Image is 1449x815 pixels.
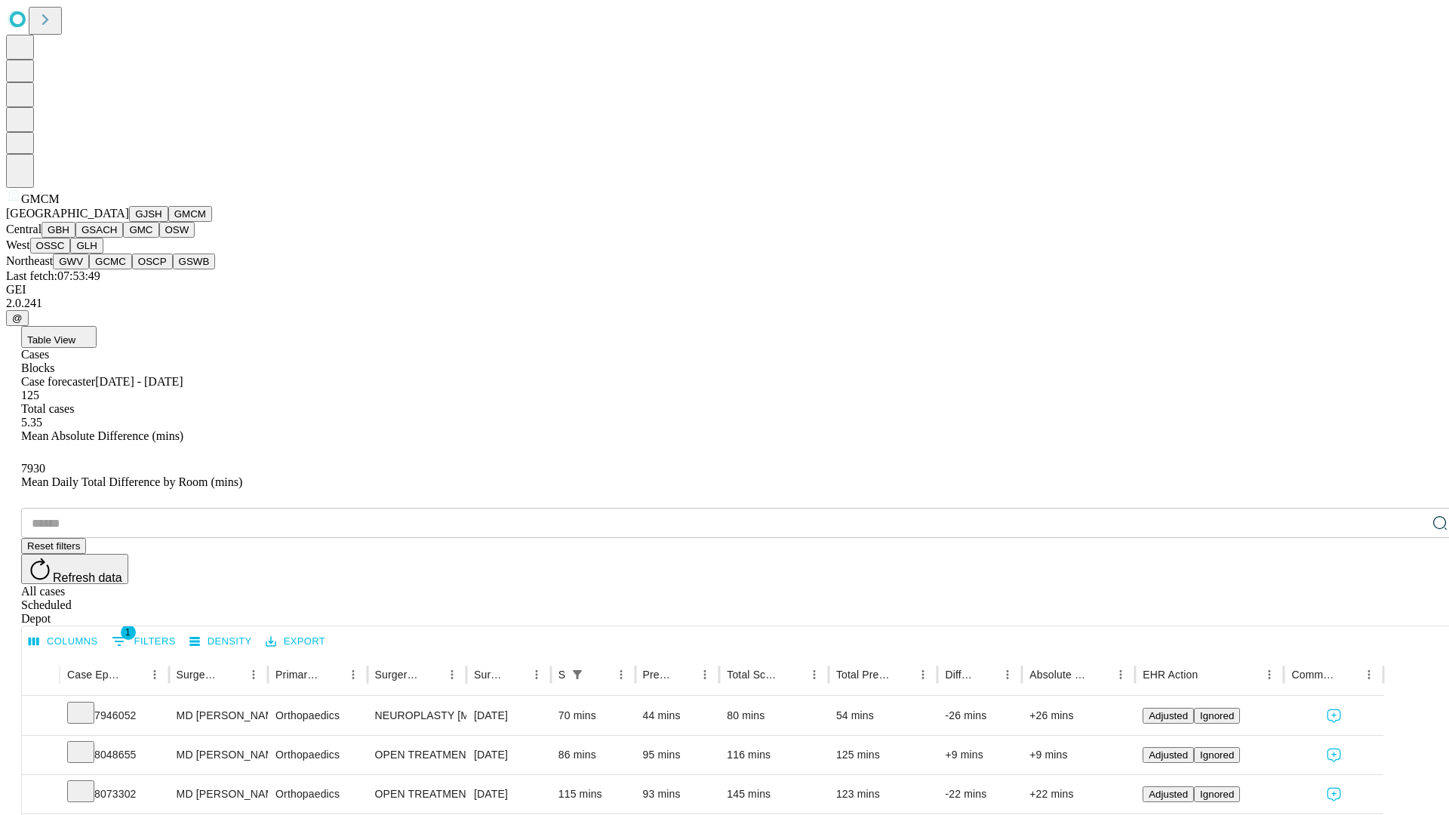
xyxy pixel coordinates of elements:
div: Comments [1291,669,1335,681]
div: Difference [945,669,974,681]
button: Export [262,630,329,654]
div: 145 mins [727,775,821,813]
span: Ignored [1200,749,1234,761]
button: Reset filters [21,538,86,554]
button: Show filters [567,664,588,685]
div: Total Scheduled Duration [727,669,781,681]
div: 86 mins [558,736,628,774]
button: OSW [159,222,195,238]
button: Sort [222,664,243,685]
span: Mean Daily Total Difference by Room (mins) [21,475,242,488]
span: Northeast [6,254,53,267]
button: Sort [673,664,694,685]
button: Select columns [25,630,102,654]
div: 116 mins [727,736,821,774]
button: Sort [1089,664,1110,685]
div: -22 mins [945,775,1014,813]
span: 5.35 [21,416,42,429]
button: Sort [783,664,804,685]
button: Sort [891,664,912,685]
button: Menu [441,664,463,685]
div: +9 mins [945,736,1014,774]
div: -26 mins [945,697,1014,735]
div: 54 mins [836,697,931,735]
div: [DATE] [474,775,543,813]
div: Case Epic Id [67,669,122,681]
div: [DATE] [474,697,543,735]
div: OPEN TREATMENT DISTAL RADIAL INTRA-ARTICULAR FRACTURE OR EPIPHYSEAL SEPARATION [MEDICAL_DATA] 3 0... [375,736,459,774]
div: 115 mins [558,775,628,813]
div: Absolute Difference [1029,669,1088,681]
button: OSSC [30,238,71,254]
button: OSCP [132,254,173,269]
div: 95 mins [643,736,712,774]
div: 2.0.241 [6,297,1443,310]
button: Menu [1110,664,1131,685]
span: Central [6,223,42,235]
div: 70 mins [558,697,628,735]
div: [DATE] [474,736,543,774]
div: Surgery Name [375,669,419,681]
button: Sort [420,664,441,685]
span: GMCM [21,192,60,205]
button: Menu [243,664,264,685]
button: Table View [21,326,97,348]
div: Scheduled In Room Duration [558,669,565,681]
button: Menu [144,664,165,685]
div: 125 mins [836,736,931,774]
span: @ [12,312,23,324]
button: Menu [804,664,825,685]
div: 8073302 [67,775,162,813]
span: Ignored [1200,710,1234,721]
div: Predicted In Room Duration [643,669,672,681]
button: Sort [976,664,997,685]
button: Show filters [108,629,180,654]
div: 93 mins [643,775,712,813]
button: @ [6,310,29,326]
div: MD [PERSON_NAME] C [PERSON_NAME] [177,736,260,774]
div: Primary Service [275,669,319,681]
button: Menu [526,664,547,685]
button: GMCM [168,206,212,222]
div: Orthopaedics [275,775,359,813]
span: Adjusted [1149,710,1188,721]
button: Menu [611,664,632,685]
button: GSACH [75,222,123,238]
span: Mean Absolute Difference (mins) [21,429,183,442]
span: Case forecaster [21,375,95,388]
button: Menu [912,664,934,685]
button: Expand [29,782,52,808]
button: Ignored [1194,747,1240,763]
button: Sort [123,664,144,685]
span: Refresh data [53,571,122,584]
div: Total Predicted Duration [836,669,891,681]
span: 1 [121,625,136,640]
div: EHR Action [1143,669,1198,681]
div: Orthopaedics [275,697,359,735]
button: Expand [29,703,52,730]
span: Table View [27,334,75,346]
div: MD [PERSON_NAME] C [PERSON_NAME] [177,775,260,813]
button: Sort [1337,664,1358,685]
span: Last fetch: 07:53:49 [6,269,100,282]
div: Orthopaedics [275,736,359,774]
div: 123 mins [836,775,931,813]
div: GEI [6,283,1443,297]
button: Menu [694,664,715,685]
span: [GEOGRAPHIC_DATA] [6,207,129,220]
button: GSWB [173,254,216,269]
div: 1 active filter [567,664,588,685]
button: Expand [29,743,52,769]
span: Total cases [21,402,74,415]
span: West [6,238,30,251]
button: Menu [1259,664,1280,685]
div: Surgery Date [474,669,503,681]
button: Menu [343,664,364,685]
span: 7930 [21,462,45,475]
div: 80 mins [727,697,821,735]
button: Sort [1199,664,1220,685]
button: Sort [321,664,343,685]
button: GCMC [89,254,132,269]
button: Ignored [1194,708,1240,724]
div: 8048655 [67,736,162,774]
